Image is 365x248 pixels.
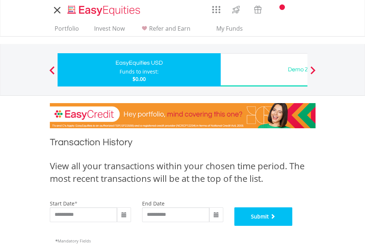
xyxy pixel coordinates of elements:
[149,24,190,33] span: Refer and Earn
[55,238,91,244] span: Mandatory Fields
[230,4,242,16] img: thrive-v2.svg
[142,200,165,207] label: end date
[132,75,146,82] span: $0.00
[306,2,325,18] a: My Profile
[206,24,254,33] span: My Funds
[50,136,316,152] h1: Transaction History
[269,2,287,17] a: Notifications
[66,4,143,17] img: EasyEquities_Logo.png
[50,160,316,185] div: View all your transactions within your chosen time period. The most recent transactions will be a...
[306,70,320,77] button: Next
[120,68,159,75] div: Funds to invest:
[91,25,128,36] a: Invest Now
[234,207,293,226] button: Submit
[212,6,220,14] img: grid-menu-icon.svg
[207,2,225,14] a: AppsGrid
[50,103,316,128] img: EasyCredit Promotion Banner
[247,2,269,16] a: Vouchers
[45,70,59,77] button: Previous
[287,2,306,17] a: FAQ's and Support
[62,58,216,68] div: EasyEquities USD
[137,25,193,36] a: Refer and Earn
[252,4,264,16] img: vouchers-v2.svg
[50,200,75,207] label: start date
[65,2,143,17] a: Home page
[52,25,82,36] a: Portfolio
